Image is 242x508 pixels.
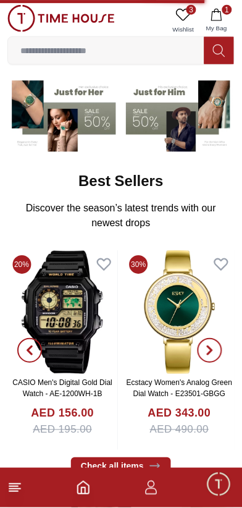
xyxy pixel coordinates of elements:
[150,423,209,439] span: AED 490.00
[148,406,211,423] h4: AED 343.00
[33,423,92,439] span: AED 195.00
[186,5,196,15] span: 3
[7,5,115,32] img: ...
[78,172,163,192] h2: Best Sellers
[199,5,235,36] button: 1My Bag
[127,379,233,399] a: Ecstacy Women's Analog Green Dial Watch - E23501-GBGG
[7,76,116,151] img: Women's Watches Banner
[206,472,233,499] div: Chat Widget
[222,5,232,15] span: 1
[130,256,148,274] span: 30%
[125,251,235,375] img: Ecstacy Women's Analog Green Dial Watch - E23501-GBGG
[168,25,199,34] span: Wishlist
[31,406,94,423] h4: AED 156.00
[126,76,235,151] img: Men's Watches Banner
[168,5,199,36] a: 3Wishlist
[201,23,232,33] span: My Bag
[71,458,171,475] a: Check all items
[17,201,225,231] p: Discover the season’s latest trends with our newest drops
[76,481,91,496] a: Home
[12,379,112,399] a: CASIO Men's Digital Gold Dial Watch - AE-1200WH-1B
[7,251,118,375] img: CASIO Men's Digital Gold Dial Watch - AE-1200WH-1B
